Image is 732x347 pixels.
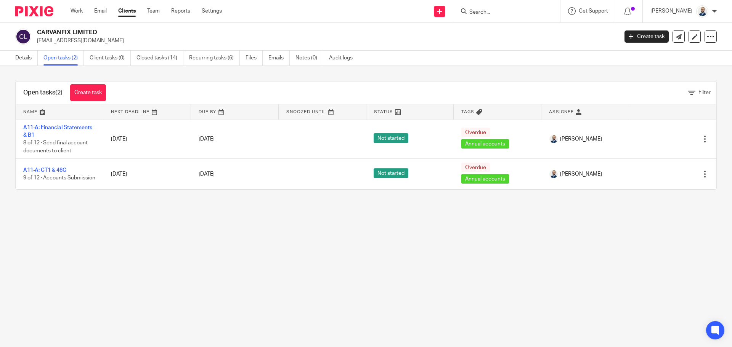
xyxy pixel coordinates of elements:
[15,51,38,66] a: Details
[118,7,136,15] a: Clients
[90,51,131,66] a: Client tasks (0)
[23,125,92,138] a: A11-A: Financial Statements & B1
[136,51,183,66] a: Closed tasks (14)
[461,110,474,114] span: Tags
[37,29,498,37] h2: CARVANFIX LIMITED
[560,135,602,143] span: [PERSON_NAME]
[374,110,393,114] span: Status
[55,90,63,96] span: (2)
[70,84,106,101] a: Create task
[374,133,408,143] span: Not started
[37,37,613,45] p: [EMAIL_ADDRESS][DOMAIN_NAME]
[71,7,83,15] a: Work
[698,90,711,95] span: Filter
[624,30,669,43] a: Create task
[199,171,215,177] span: [DATE]
[374,168,408,178] span: Not started
[15,6,53,16] img: Pixie
[103,159,191,190] td: [DATE]
[43,51,84,66] a: Open tasks (2)
[650,7,692,15] p: [PERSON_NAME]
[469,9,537,16] input: Search
[579,8,608,14] span: Get Support
[103,120,191,159] td: [DATE]
[268,51,290,66] a: Emails
[199,136,215,142] span: [DATE]
[94,7,107,15] a: Email
[461,139,509,149] span: Annual accounts
[171,7,190,15] a: Reports
[23,140,88,154] span: 8 of 12 · Send final account documents to client
[461,128,490,137] span: Overdue
[23,89,63,97] h1: Open tasks
[696,5,708,18] img: Mark%20LI%20profiler.png
[23,168,66,173] a: A11-A: CT1 & 46G
[15,29,31,45] img: svg%3E
[189,51,240,66] a: Recurring tasks (6)
[147,7,160,15] a: Team
[23,175,95,181] span: 9 of 12 · Accounts Submission
[461,163,490,172] span: Overdue
[295,51,323,66] a: Notes (0)
[549,170,558,179] img: Mark%20LI%20profiler.png
[286,110,326,114] span: Snoozed Until
[461,174,509,184] span: Annual accounts
[560,170,602,178] span: [PERSON_NAME]
[329,51,358,66] a: Audit logs
[549,134,558,144] img: Mark%20LI%20profiler.png
[202,7,222,15] a: Settings
[246,51,263,66] a: Files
